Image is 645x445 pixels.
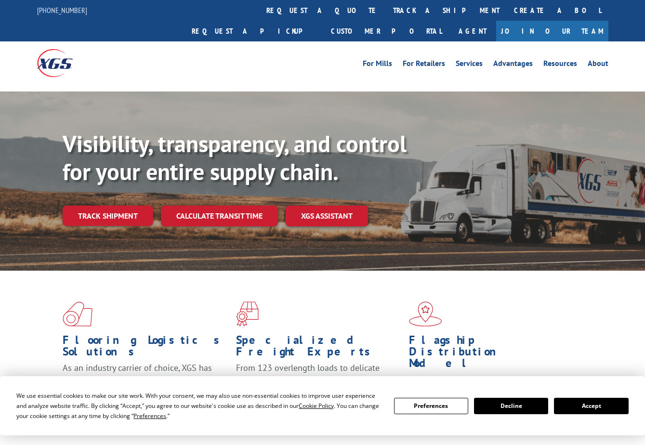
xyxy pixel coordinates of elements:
img: xgs-icon-total-supply-chain-intelligence-red [63,301,92,327]
span: Our agile distribution network gives you nationwide inventory management on demand. [409,374,560,408]
a: Customer Portal [324,21,449,41]
a: Resources [543,60,577,70]
div: We use essential cookies to make our site work. With your consent, we may also use non-essential ... [16,391,382,421]
a: Agent [449,21,496,41]
h1: Flooring Logistics Solutions [63,334,229,362]
a: Request a pickup [184,21,324,41]
a: Advantages [493,60,533,70]
a: About [588,60,608,70]
span: As an industry carrier of choice, XGS has brought innovation and dedication to flooring logistics... [63,362,212,396]
a: For Mills [363,60,392,70]
img: xgs-icon-focused-on-flooring-red [236,301,259,327]
button: Decline [474,398,548,414]
a: For Retailers [403,60,445,70]
a: Join Our Team [496,21,608,41]
h1: Specialized Freight Experts [236,334,402,362]
a: [PHONE_NUMBER] [37,5,87,15]
a: Track shipment [63,206,153,226]
img: xgs-icon-flagship-distribution-model-red [409,301,442,327]
button: Accept [554,398,628,414]
span: Preferences [133,412,166,420]
a: XGS ASSISTANT [286,206,368,226]
p: From 123 overlength loads to delicate cargo, our experienced staff knows the best way to move you... [236,362,402,405]
b: Visibility, transparency, and control for your entire supply chain. [63,129,407,186]
button: Preferences [394,398,468,414]
h1: Flagship Distribution Model [409,334,575,374]
a: Services [456,60,483,70]
a: Calculate transit time [161,206,278,226]
span: Cookie Policy [299,402,334,410]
